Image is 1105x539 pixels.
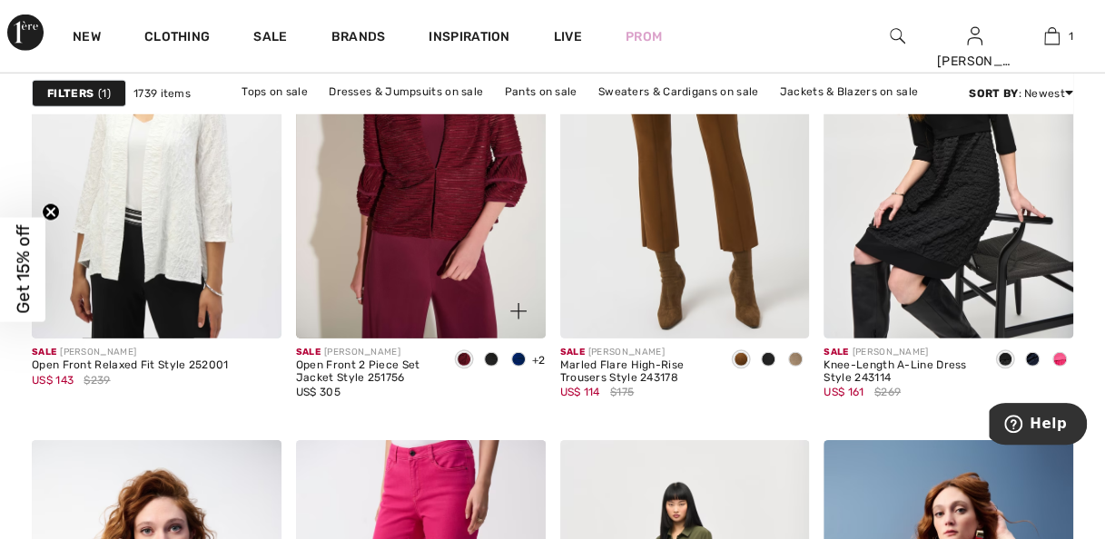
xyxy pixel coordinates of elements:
div: [PERSON_NAME] [824,346,977,359]
span: $175 [610,384,634,400]
div: Open Front Relaxed Fit Style 252001 [32,359,229,372]
div: Black [992,346,1019,376]
img: My Bag [1044,25,1060,47]
div: [PERSON_NAME] [937,52,1012,71]
div: Brown [727,346,755,376]
a: Jackets & Blazers on sale [771,80,928,103]
iframe: Opens a widget where you can find more information [989,403,1087,448]
span: Inspiration [429,29,509,48]
span: +2 [532,354,546,367]
div: : Newest [969,85,1073,102]
a: Prom [626,27,662,46]
div: Royal Sapphire 163 [505,346,532,376]
img: My Info [967,25,982,47]
img: 1ère Avenue [7,15,44,51]
a: Tops on sale [232,80,317,103]
span: Get 15% off [13,225,34,314]
div: Java [782,346,809,376]
a: Live [554,27,582,46]
span: US$ 143 [32,374,74,387]
a: Outerwear on sale [567,103,685,127]
div: [PERSON_NAME] [560,346,714,359]
span: Sale [296,347,321,358]
div: Knee-Length A-Line Dress Style 243114 [824,359,977,385]
div: Geranium [1046,346,1073,376]
a: Pants on sale [496,80,587,103]
div: Open Front 2 Piece Set Jacket Style 251756 [296,359,436,385]
span: 1 [1069,28,1073,44]
a: Sweaters & Cardigans on sale [589,80,767,103]
a: Dresses & Jumpsuits on sale [320,80,492,103]
img: plus_v2.svg [510,303,527,319]
strong: Sort By [969,87,1018,100]
span: US$ 161 [824,386,863,398]
div: Merlot [450,346,478,376]
a: Clothing [144,29,210,48]
a: New [73,29,101,48]
strong: Filters [47,85,94,102]
div: Black [755,346,782,376]
a: Skirts on sale [475,103,565,127]
button: Close teaser [42,203,60,221]
span: 1 [98,85,111,102]
span: Sale [32,347,56,358]
a: 1 [1014,25,1090,47]
span: US$ 305 [296,386,340,398]
div: [PERSON_NAME] [32,346,229,359]
a: Sign In [967,27,982,44]
span: $239 [84,372,110,388]
div: Midnight Blue [478,346,505,376]
div: [PERSON_NAME] [296,346,436,359]
span: US$ 114 [560,386,600,398]
span: 1739 items [133,85,191,102]
span: Sale [560,347,585,358]
span: $269 [874,384,901,400]
a: Sale [253,29,287,48]
div: Marled Flare High-Rise Trousers Style 243178 [560,359,714,385]
img: search the website [890,25,905,47]
div: Midnight Blue [1019,346,1046,376]
span: Sale [824,347,848,358]
a: Brands [331,29,386,48]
